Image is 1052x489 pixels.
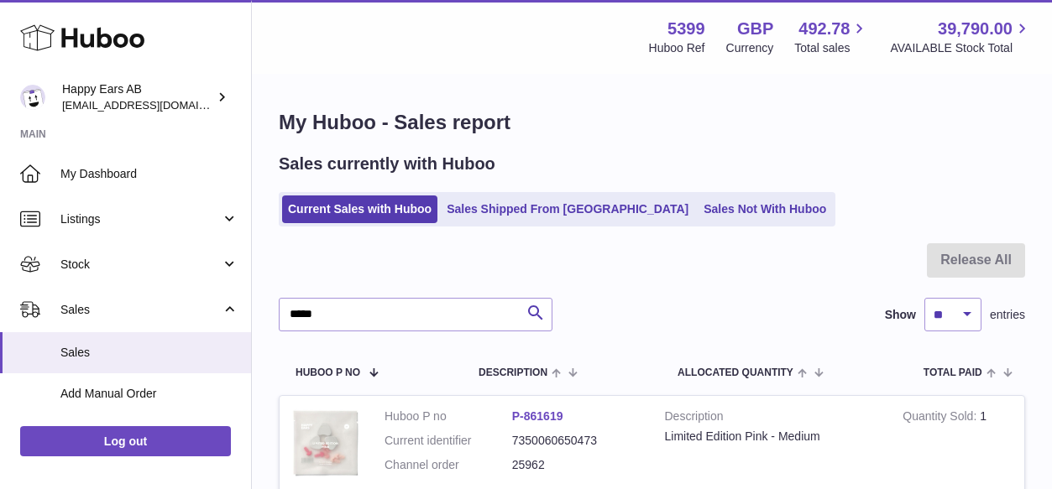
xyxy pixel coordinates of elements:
img: 3pl@happyearsearplugs.com [20,85,45,110]
a: Sales Shipped From [GEOGRAPHIC_DATA] [441,195,694,223]
span: 492.78 [798,18,850,40]
label: Show [885,307,916,323]
span: Listings [60,211,221,227]
span: Sales [60,302,221,318]
a: Sales Not With Huboo [698,195,832,223]
span: Huboo P no [296,367,360,378]
span: Sales [60,345,238,361]
span: Total paid [924,367,982,378]
span: [EMAIL_ADDRESS][DOMAIN_NAME] [62,98,247,112]
span: Description [479,367,547,378]
div: Huboo Ref [649,40,705,56]
span: ALLOCATED Quantity [678,367,793,378]
div: Limited Edition Pink - Medium [665,429,878,445]
span: Stock [60,257,221,273]
a: Current Sales with Huboo [282,195,437,223]
img: 53991712580656.png [292,408,359,478]
dt: Huboo P no [385,408,512,424]
a: Log out [20,426,231,456]
a: P-861619 [512,409,563,423]
span: Total sales [794,40,869,56]
dt: Channel order [385,457,512,473]
strong: Quantity Sold [903,409,980,427]
strong: 5399 [667,18,705,40]
span: 39,790.00 [938,18,1013,40]
dt: Current identifier [385,433,512,449]
span: Add Manual Order [60,386,238,402]
div: Happy Ears AB [62,81,213,113]
dd: 7350060650473 [512,433,640,449]
div: Currency [726,40,774,56]
dd: 25962 [512,457,640,473]
h1: My Huboo - Sales report [279,109,1025,136]
span: My Dashboard [60,166,238,182]
a: 492.78 Total sales [794,18,869,56]
strong: Description [665,408,878,429]
h2: Sales currently with Huboo [279,153,495,175]
a: 39,790.00 AVAILABLE Stock Total [890,18,1032,56]
strong: GBP [737,18,773,40]
span: AVAILABLE Stock Total [890,40,1032,56]
span: entries [990,307,1025,323]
